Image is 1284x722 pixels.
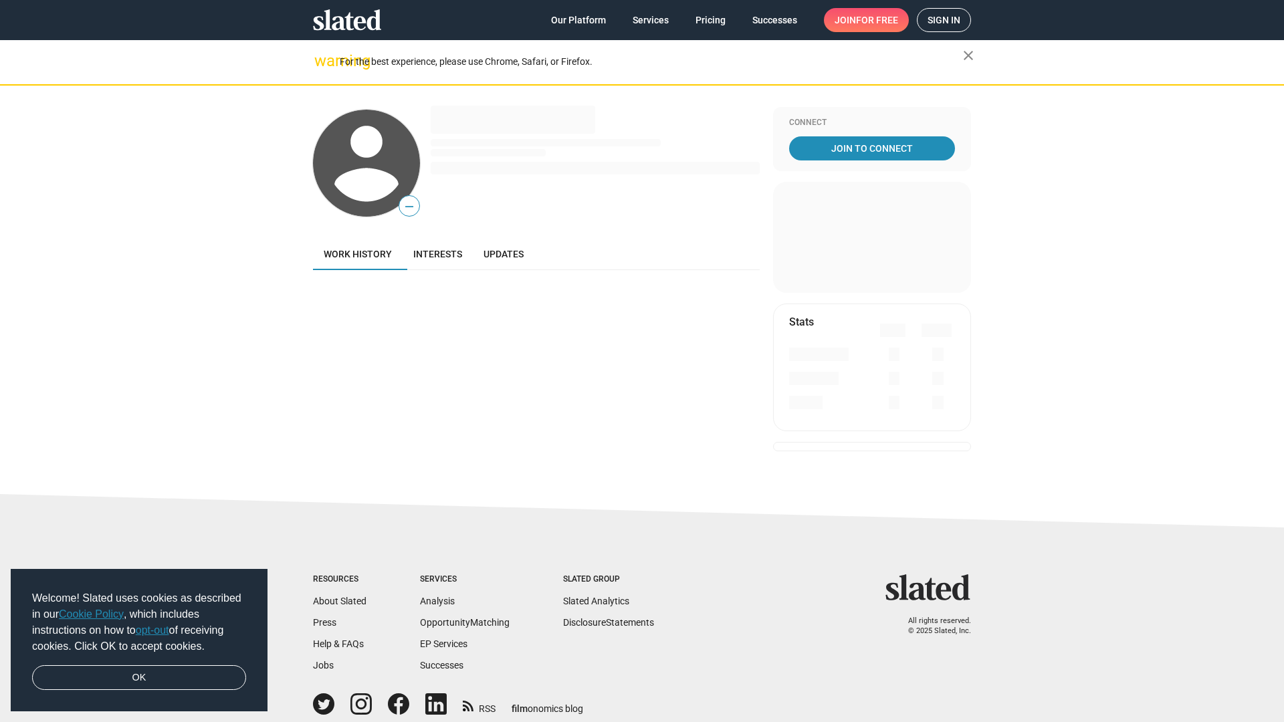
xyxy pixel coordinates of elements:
[512,692,583,715] a: filmonomics blog
[824,8,909,32] a: Joinfor free
[512,703,528,714] span: film
[633,8,669,32] span: Services
[563,574,654,585] div: Slated Group
[413,249,462,259] span: Interests
[540,8,617,32] a: Our Platform
[403,238,473,270] a: Interests
[324,249,392,259] span: Work history
[463,695,496,715] a: RSS
[313,574,366,585] div: Resources
[695,8,726,32] span: Pricing
[685,8,736,32] a: Pricing
[313,660,334,671] a: Jobs
[789,118,955,128] div: Connect
[960,47,976,64] mat-icon: close
[136,624,169,636] a: opt-out
[313,238,403,270] a: Work history
[551,8,606,32] span: Our Platform
[789,136,955,160] a: Join To Connect
[420,660,463,671] a: Successes
[835,8,898,32] span: Join
[313,596,366,606] a: About Slated
[32,590,246,654] span: Welcome! Slated uses cookies as described in our , which includes instructions on how to of recei...
[563,596,629,606] a: Slated Analytics
[473,238,534,270] a: Updates
[340,53,963,71] div: For the best experience, please use Chrome, Safari, or Firefox.
[917,8,971,32] a: Sign in
[420,574,510,585] div: Services
[313,617,336,628] a: Press
[11,569,267,712] div: cookieconsent
[420,638,467,649] a: EP Services
[32,665,246,691] a: dismiss cookie message
[752,8,797,32] span: Successes
[792,136,952,160] span: Join To Connect
[856,8,898,32] span: for free
[928,9,960,31] span: Sign in
[420,596,455,606] a: Analysis
[59,608,124,620] a: Cookie Policy
[622,8,679,32] a: Services
[420,617,510,628] a: OpportunityMatching
[484,249,524,259] span: Updates
[742,8,808,32] a: Successes
[313,638,364,649] a: Help & FAQs
[894,616,971,636] p: All rights reserved. © 2025 Slated, Inc.
[314,53,330,69] mat-icon: warning
[399,198,419,215] span: —
[789,315,814,329] mat-card-title: Stats
[563,617,654,628] a: DisclosureStatements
